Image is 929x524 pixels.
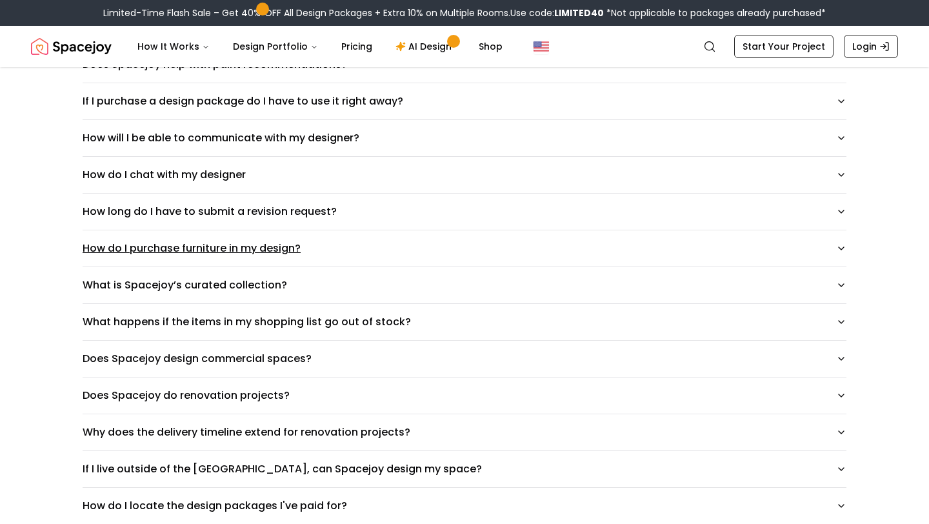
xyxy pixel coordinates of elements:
[223,34,328,59] button: Design Portfolio
[83,488,846,524] button: How do I locate the design packages I've paid for?
[83,267,846,303] button: What is Spacejoy’s curated collection?
[83,120,846,156] button: How will I be able to communicate with my designer?
[83,83,846,119] button: If I purchase a design package do I have to use it right away?
[31,34,112,59] img: Spacejoy Logo
[604,6,826,19] span: *Not applicable to packages already purchased*
[31,26,898,67] nav: Global
[83,378,846,414] button: Does Spacejoy do renovation projects?
[127,34,513,59] nav: Main
[534,39,549,54] img: United States
[510,6,604,19] span: Use code:
[103,6,826,19] div: Limited-Time Flash Sale – Get 40% OFF All Design Packages + Extra 10% on Multiple Rooms.
[83,414,846,450] button: Why does the delivery timeline extend for renovation projects?
[83,341,846,377] button: Does Spacejoy design commercial spaces?
[127,34,220,59] button: How It Works
[468,34,513,59] a: Shop
[554,6,604,19] b: LIMITED40
[31,34,112,59] a: Spacejoy
[83,194,846,230] button: How long do I have to submit a revision request?
[83,157,846,193] button: How do I chat with my designer
[385,34,466,59] a: AI Design
[734,35,834,58] a: Start Your Project
[83,230,846,267] button: How do I purchase furniture in my design?
[844,35,898,58] a: Login
[83,451,846,487] button: If I live outside of the [GEOGRAPHIC_DATA], can Spacejoy design my space?
[83,304,846,340] button: What happens if the items in my shopping list go out of stock?
[331,34,383,59] a: Pricing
